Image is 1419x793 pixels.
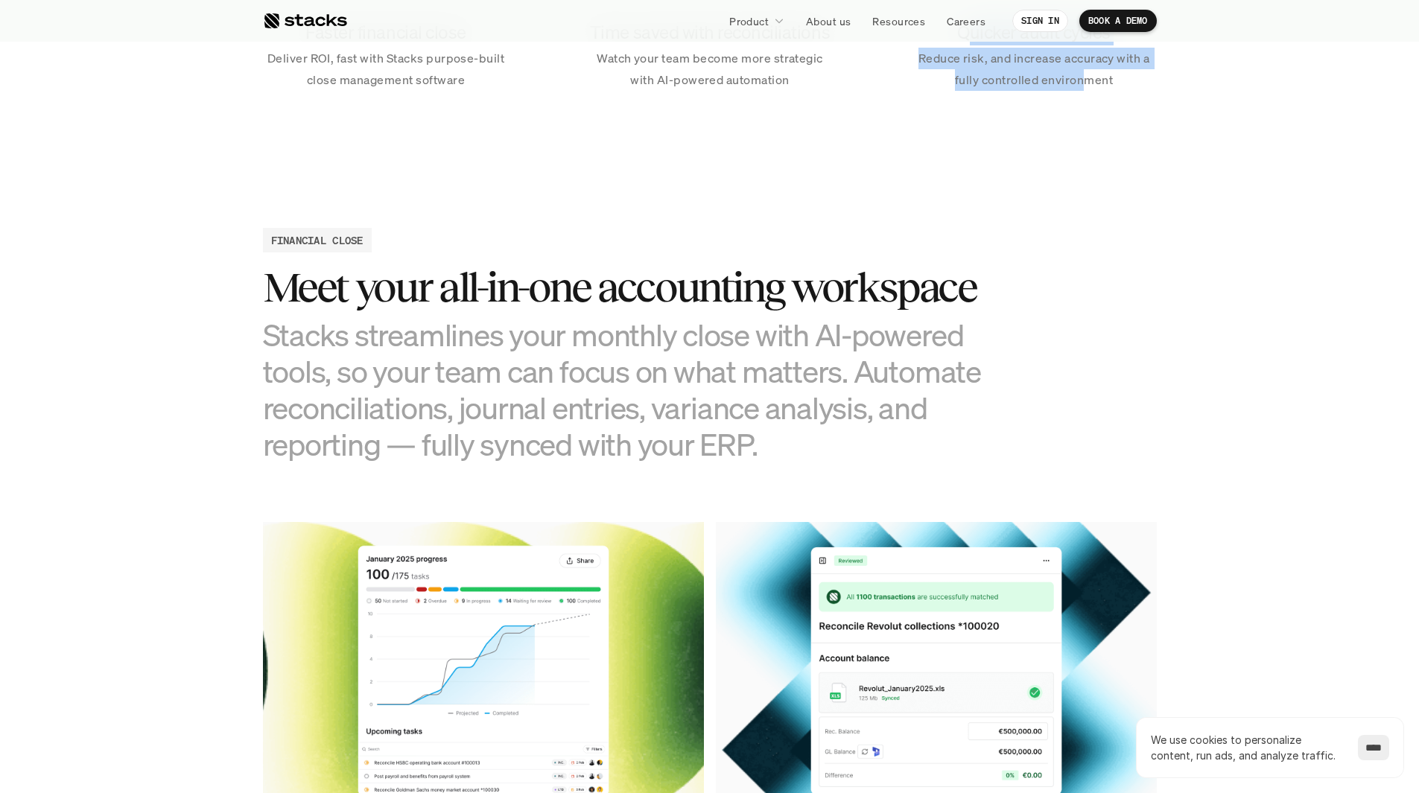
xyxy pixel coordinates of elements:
p: Deliver ROI, fast with Stacks purpose-built close management software [263,48,509,91]
a: Careers [938,7,994,34]
a: SIGN IN [1012,10,1068,32]
h3: Stacks streamlines your monthly close with AI-powered tools, so your team can focus on what matte... [263,316,1008,463]
p: Watch your team become more strategic with AI-powered automation [587,48,833,91]
p: Careers [947,13,985,29]
p: Resources [872,13,925,29]
a: Resources [863,7,934,34]
p: Product [729,13,769,29]
p: We use cookies to personalize content, run ads, and analyze traffic. [1151,732,1343,763]
a: BOOK A DEMO [1079,10,1157,32]
a: Privacy Policy [176,284,241,294]
h2: FINANCIAL CLOSE [271,232,364,248]
p: About us [806,13,851,29]
a: About us [797,7,860,34]
p: SIGN IN [1021,16,1059,26]
p: Reduce risk, and increase accuracy with a fully controlled environment [911,48,1157,91]
h3: Meet your all-in-one accounting workspace [263,264,1008,310]
p: BOOK A DEMO [1088,16,1148,26]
